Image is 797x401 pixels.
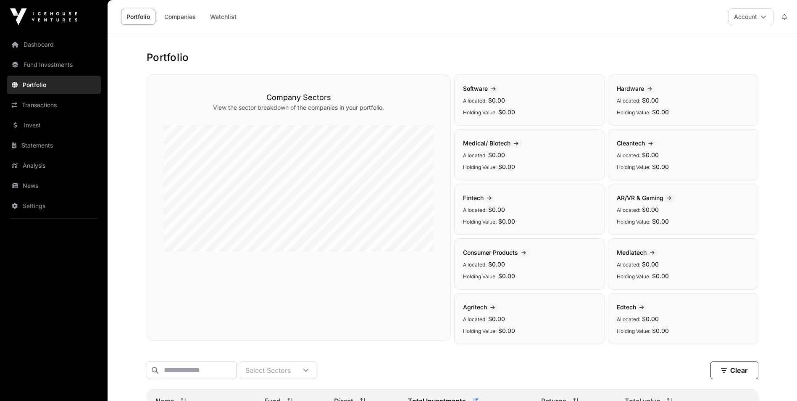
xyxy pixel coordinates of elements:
[617,273,650,280] span: Holding Value:
[7,156,101,175] a: Analysis
[652,327,669,334] span: $0.00
[729,8,773,25] button: Account
[7,177,101,195] a: News
[617,316,640,322] span: Allocated:
[463,261,487,268] span: Allocated:
[7,136,101,155] a: Statements
[617,152,640,158] span: Allocated:
[617,194,675,201] span: AR/VR & Gaming
[617,207,640,213] span: Allocated:
[147,51,758,64] h1: Portfolio
[617,109,650,116] span: Holding Value:
[488,261,505,268] span: $0.00
[463,194,495,201] span: Fintech
[652,163,669,170] span: $0.00
[617,328,650,334] span: Holding Value:
[488,97,505,104] span: $0.00
[205,9,242,25] a: Watchlist
[463,316,487,322] span: Allocated:
[463,207,487,213] span: Allocated:
[463,85,499,92] span: Software
[617,261,640,268] span: Allocated:
[463,164,497,170] span: Holding Value:
[7,197,101,215] a: Settings
[7,55,101,74] a: Fund Investments
[164,103,434,112] p: View the sector breakdown of the companies in your portfolio.
[652,218,669,225] span: $0.00
[642,315,659,322] span: $0.00
[159,9,201,25] a: Companies
[642,97,659,104] span: $0.00
[642,261,659,268] span: $0.00
[463,273,497,280] span: Holding Value:
[463,98,487,104] span: Allocated:
[240,361,296,379] div: Select Sectors
[617,219,650,225] span: Holding Value:
[642,206,659,213] span: $0.00
[463,140,522,147] span: Medical/ Biotech
[7,76,101,94] a: Portfolio
[498,108,515,116] span: $0.00
[463,249,529,256] span: Consumer Products
[710,361,758,379] button: Clear
[498,327,515,334] span: $0.00
[617,85,655,92] span: Hardware
[617,303,647,311] span: Edtech
[463,328,497,334] span: Holding Value:
[463,152,487,158] span: Allocated:
[463,109,497,116] span: Holding Value:
[652,108,669,116] span: $0.00
[121,9,155,25] a: Portfolio
[10,8,77,25] img: Icehouse Ventures Logo
[617,140,656,147] span: Cleantech
[617,249,658,256] span: Mediatech
[498,163,515,170] span: $0.00
[642,151,659,158] span: $0.00
[7,96,101,114] a: Transactions
[498,218,515,225] span: $0.00
[7,35,101,54] a: Dashboard
[164,92,434,103] h3: Company Sectors
[652,272,669,280] span: $0.00
[7,116,101,135] a: Invest
[617,164,650,170] span: Holding Value:
[617,98,640,104] span: Allocated:
[488,315,505,322] span: $0.00
[498,272,515,280] span: $0.00
[488,206,505,213] span: $0.00
[463,219,497,225] span: Holding Value:
[463,303,498,311] span: Agritech
[488,151,505,158] span: $0.00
